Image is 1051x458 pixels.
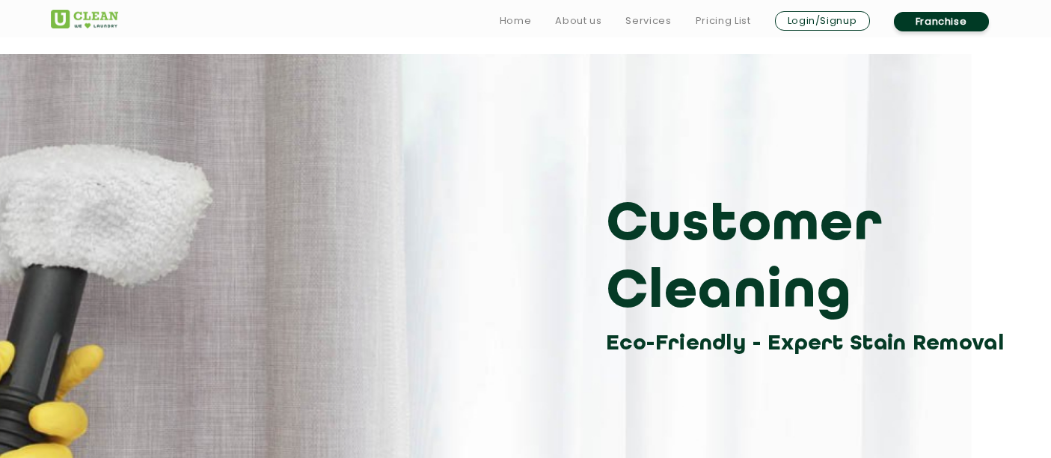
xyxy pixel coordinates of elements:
[696,12,751,30] a: Pricing List
[775,11,870,31] a: Login/Signup
[625,12,671,30] a: Services
[894,12,989,31] a: Franchise
[555,12,601,30] a: About us
[51,10,118,28] img: UClean Laundry and Dry Cleaning
[606,327,1012,361] h3: Eco-Friendly - Expert Stain Removal
[500,12,532,30] a: Home
[606,192,1012,327] h3: Customer Cleaning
